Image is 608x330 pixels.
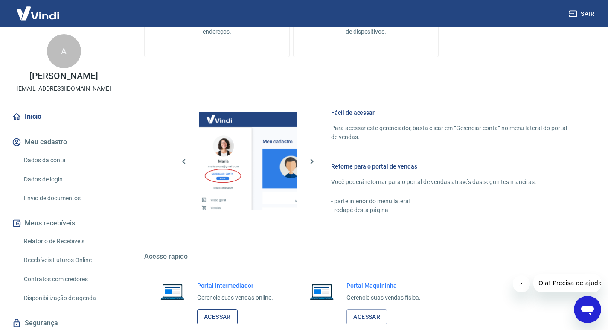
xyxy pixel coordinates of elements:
a: Início [10,107,117,126]
p: - rodapé desta página [331,206,567,215]
img: Vindi [10,0,66,26]
a: Relatório de Recebíveis [20,233,117,250]
a: Envio de documentos [20,190,117,207]
p: [PERSON_NAME] [29,72,98,81]
div: A [47,34,81,68]
a: Disponibilização de agenda [20,289,117,307]
p: Para acessar este gerenciador, basta clicar em “Gerenciar conta” no menu lateral do portal de ven... [331,124,567,142]
a: Acessar [197,309,238,325]
h5: Acesso rápido [144,252,588,261]
a: Contratos com credores [20,271,117,288]
p: - parte inferior do menu lateral [331,197,567,206]
img: Imagem de um notebook aberto [154,281,190,302]
button: Meus recebíveis [10,214,117,233]
h6: Portal Intermediador [197,281,273,290]
a: Dados de login [20,171,117,188]
a: Recebíveis Futuros Online [20,251,117,269]
h6: Portal Maquininha [346,281,421,290]
img: Imagem da dashboard mostrando o botão de gerenciar conta na sidebar no lado esquerdo [199,112,297,210]
iframe: Mensagem da empresa [533,274,601,292]
img: Imagem de um notebook aberto [304,281,340,302]
iframe: Fechar mensagem [513,275,530,292]
p: [EMAIL_ADDRESS][DOMAIN_NAME] [17,84,111,93]
h6: Fácil de acessar [331,108,567,117]
a: Acessar [346,309,387,325]
span: Olá! Precisa de ajuda? [5,6,72,13]
button: Meu cadastro [10,133,117,152]
h6: Retorne para o portal de vendas [331,162,567,171]
iframe: Botão para abrir a janela de mensagens [574,296,601,323]
a: Dados da conta [20,152,117,169]
p: Gerencie suas vendas física. [346,293,421,302]
p: Gerencie suas vendas online. [197,293,273,302]
button: Sair [567,6,598,22]
p: Você poderá retornar para o portal de vendas através das seguintes maneiras: [331,178,567,187]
